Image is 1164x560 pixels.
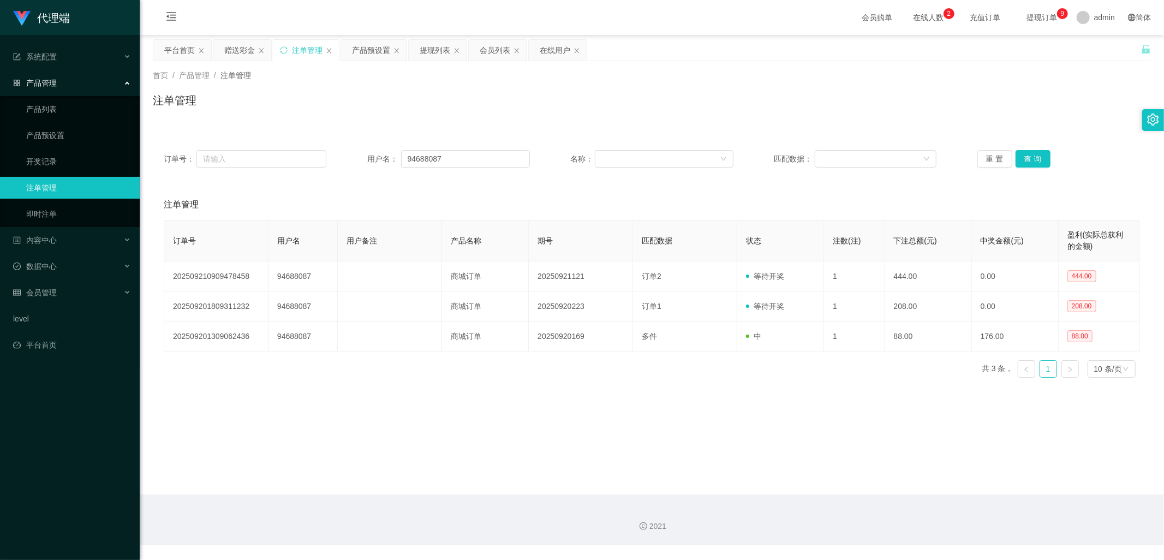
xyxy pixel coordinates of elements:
[746,302,784,311] span: 等待开奖
[885,261,972,291] td: 444.00
[13,288,57,297] span: 会员管理
[164,40,195,61] div: 平台首页
[153,1,190,35] i: 图标: menu-fold
[746,332,761,341] span: 中
[442,321,529,352] td: 商城订单
[13,334,131,356] a: 图标: dashboard平台首页
[453,47,460,54] i: 图标: close
[13,236,21,244] i: 图标: profile
[196,150,326,168] input: 请输入
[148,521,1155,532] div: 2021
[972,261,1059,291] td: 0.00
[214,71,216,80] span: /
[13,79,21,87] i: 图标: appstore-o
[198,47,205,54] i: 图标: close
[977,150,1012,168] button: 重 置
[642,236,672,245] span: 匹配数据
[642,332,657,341] span: 多件
[774,153,815,165] span: 匹配数据：
[268,261,338,291] td: 94688087
[153,71,168,80] span: 首页
[1057,8,1068,19] sup: 9
[981,236,1024,245] span: 中奖金额(元)
[13,308,131,330] a: level
[824,291,885,321] td: 1
[37,1,70,35] h1: 代理端
[367,153,401,165] span: 用户名：
[326,47,332,54] i: 图标: close
[885,291,972,321] td: 208.00
[13,263,21,270] i: 图标: check-circle-o
[720,156,727,163] i: 图标: down
[13,52,57,61] span: 系统配置
[894,236,937,245] span: 下注总额(元)
[13,13,70,22] a: 代理端
[529,321,633,352] td: 20250920169
[908,14,949,21] span: 在线人数
[885,321,972,352] td: 88.00
[420,40,450,61] div: 提现列表
[1061,8,1065,19] p: 9
[280,46,288,54] i: 图标: sync
[746,236,761,245] span: 状态
[164,261,268,291] td: 202509210909478458
[480,40,510,61] div: 会员列表
[442,291,529,321] td: 商城订单
[824,321,885,352] td: 1
[26,124,131,146] a: 产品预设置
[13,262,57,271] span: 数据中心
[923,156,930,163] i: 图标: down
[26,151,131,172] a: 开奖记录
[1067,366,1073,373] i: 图标: right
[972,321,1059,352] td: 176.00
[164,321,268,352] td: 202509201309062436
[642,272,661,281] span: 订单2
[13,289,21,296] i: 图标: table
[179,71,210,80] span: 产品管理
[1023,366,1030,373] i: 图标: left
[268,321,338,352] td: 94688087
[944,8,954,19] sup: 2
[640,522,647,530] i: 图标: copyright
[26,98,131,120] a: 产品列表
[1094,361,1122,377] div: 10 条/页
[1128,14,1136,21] i: 图标: global
[172,71,175,80] span: /
[529,291,633,321] td: 20250920223
[451,236,481,245] span: 产品名称
[1040,360,1057,378] li: 1
[746,272,784,281] span: 等待开奖
[964,14,1006,21] span: 充值订单
[347,236,377,245] span: 用户备注
[642,302,661,311] span: 订单1
[292,40,323,61] div: 注单管理
[1067,270,1096,282] span: 444.00
[1067,330,1093,342] span: 88.00
[164,291,268,321] td: 202509201809311232
[1018,360,1035,378] li: 上一页
[277,236,300,245] span: 用户名
[1147,114,1159,126] i: 图标: setting
[13,79,57,87] span: 产品管理
[393,47,400,54] i: 图标: close
[574,47,580,54] i: 图标: close
[173,236,196,245] span: 订单号
[570,153,595,165] span: 名称：
[538,236,553,245] span: 期号
[540,40,570,61] div: 在线用户
[1040,361,1056,377] a: 1
[13,53,21,61] i: 图标: form
[401,150,530,168] input: 请输入
[529,261,633,291] td: 20250921121
[258,47,265,54] i: 图标: close
[153,92,196,109] h1: 注单管理
[1021,14,1062,21] span: 提现订单
[352,40,390,61] div: 产品预设置
[972,291,1059,321] td: 0.00
[947,8,951,19] p: 2
[833,236,861,245] span: 注数(注)
[268,291,338,321] td: 94688087
[824,261,885,291] td: 1
[1067,300,1096,312] span: 208.00
[164,198,199,211] span: 注单管理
